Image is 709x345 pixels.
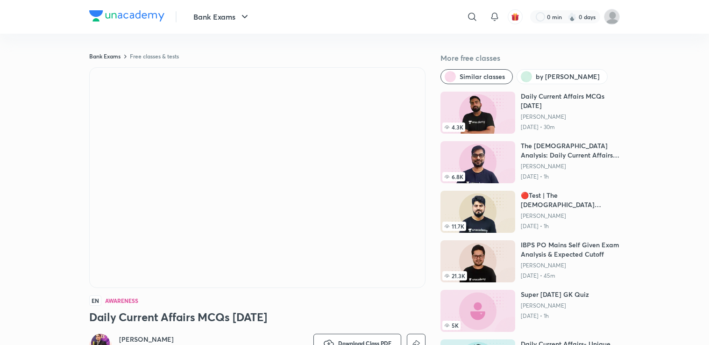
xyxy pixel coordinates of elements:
[440,69,513,84] button: Similar classes
[89,10,164,24] a: Company Logo
[442,122,465,132] span: 4.3K
[442,222,466,231] span: 11.7K
[567,12,577,22] img: streak
[604,9,620,25] img: Ashu Kumari
[90,68,425,287] iframe: Class
[442,271,467,280] span: 21.3K
[460,72,505,81] span: Similar classes
[521,141,620,160] h6: The [DEMOGRAPHIC_DATA] Analysis: Daily Current Affairs ([DATE])
[89,52,121,60] a: Bank Exams
[521,223,620,230] p: [DATE] • 1h
[521,302,589,309] a: [PERSON_NAME]
[521,92,620,110] h6: Daily Current Affairs MCQs [DATE]
[521,113,620,121] a: [PERSON_NAME]
[130,52,179,60] a: Free classes & tests
[442,321,461,330] span: 5K
[521,212,620,220] a: [PERSON_NAME]
[521,191,620,209] h6: 🔴Test | The [DEMOGRAPHIC_DATA] Editorial | 50 Questions | [DATE]🔴
[521,173,620,180] p: [DATE] • 1h
[521,312,589,320] p: [DATE] • 1h
[119,335,185,344] a: [PERSON_NAME]
[89,10,164,22] img: Company Logo
[521,163,620,170] a: [PERSON_NAME]
[511,13,519,21] img: avatar
[89,309,425,324] h3: Daily Current Affairs MCQs [DATE]
[188,7,256,26] button: Bank Exams
[521,290,589,299] h6: Super [DATE] GK Quiz
[508,9,523,24] button: avatar
[89,295,101,306] span: EN
[517,69,608,84] button: by Abhijeet Mishra
[442,172,465,181] span: 6.8K
[521,262,620,269] a: [PERSON_NAME]
[521,272,620,280] p: [DATE] • 45m
[440,52,620,64] h5: More free classes
[536,72,600,81] span: by Abhijeet Mishra
[105,298,138,303] h4: Awareness
[521,240,620,259] h6: IBPS PO Mains Self Given Exam Analysis & Expected Cutoff
[521,123,620,131] p: [DATE] • 30m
